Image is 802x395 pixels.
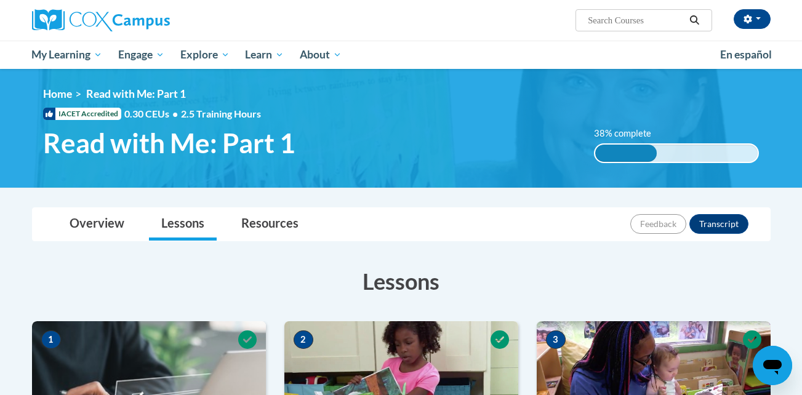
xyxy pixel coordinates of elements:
[229,208,311,241] a: Resources
[181,108,261,119] span: 2.5 Training Hours
[110,41,172,69] a: Engage
[180,47,230,62] span: Explore
[734,9,771,29] button: Account Settings
[57,208,137,241] a: Overview
[43,87,72,100] a: Home
[292,41,350,69] a: About
[587,13,685,28] input: Search Courses
[720,48,772,61] span: En español
[32,266,771,297] h3: Lessons
[245,47,284,62] span: Learn
[24,41,111,69] a: My Learning
[124,107,181,121] span: 0.30 CEUs
[685,13,704,28] button: Search
[712,42,780,68] a: En español
[32,9,266,31] a: Cox Campus
[594,127,665,140] label: 38% complete
[149,208,217,241] a: Lessons
[31,47,102,62] span: My Learning
[118,47,164,62] span: Engage
[630,214,686,234] button: Feedback
[41,330,61,349] span: 1
[753,346,792,385] iframe: Button to launch messaging window
[43,108,121,120] span: IACET Accredited
[237,41,292,69] a: Learn
[14,41,789,69] div: Main menu
[172,41,238,69] a: Explore
[43,127,295,159] span: Read with Me: Part 1
[689,214,748,234] button: Transcript
[294,330,313,349] span: 2
[595,145,657,162] div: 38% complete
[172,108,178,119] span: •
[300,47,342,62] span: About
[86,87,186,100] span: Read with Me: Part 1
[32,9,170,31] img: Cox Campus
[546,330,566,349] span: 3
